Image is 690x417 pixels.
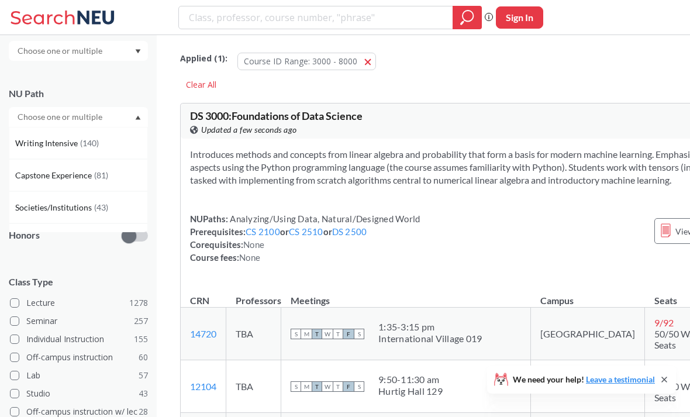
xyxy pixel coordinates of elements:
div: 1:35 - 3:15 pm [378,321,482,333]
th: Campus [531,282,645,308]
svg: magnifying glass [460,9,474,26]
div: Dropdown arrow [9,41,148,61]
p: Honors [9,229,40,242]
input: Choose one or multiple [12,44,110,58]
div: Hurtig Hall 129 [378,385,443,397]
span: ( 81 ) [94,170,108,180]
span: 57 [139,369,148,382]
span: Capstone Experience [15,169,94,182]
a: Leave a testimonial [586,374,655,384]
span: Writing Intensive [15,137,80,150]
span: F [343,329,354,339]
label: Studio [10,386,148,401]
span: 60 [139,351,148,364]
span: T [333,381,343,392]
div: magnifying glass [453,6,482,29]
th: Professors [226,282,281,308]
a: 14720 [190,328,216,339]
label: Lab [10,368,148,383]
span: S [291,381,301,392]
input: Class, professor, course number, "phrase" [188,8,444,27]
div: International Village 019 [378,333,482,344]
span: M [301,381,312,392]
span: None [243,239,264,250]
div: 9:50 - 11:30 am [378,374,443,385]
span: None [239,252,260,263]
label: Seminar [10,313,148,329]
span: F [343,381,354,392]
span: S [354,329,364,339]
th: Meetings [281,282,531,308]
div: Clear All [180,76,222,94]
span: S [291,329,301,339]
label: Individual Instruction [10,332,148,347]
span: ( 140 ) [80,138,99,148]
span: T [333,329,343,339]
div: CRN [190,294,209,307]
a: CS 2510 [289,226,323,237]
td: [GEOGRAPHIC_DATA] [531,360,645,413]
span: Course ID Range: 3000 - 8000 [244,56,357,67]
span: DS 3000 : Foundations of Data Science [190,109,363,122]
a: 12104 [190,381,216,392]
td: TBA [226,308,281,360]
span: We need your help! [513,375,655,384]
span: Societies/Institutions [15,201,94,214]
span: 43 [139,387,148,400]
span: M [301,329,312,339]
td: TBA [226,360,281,413]
div: Dropdown arrowWriting Intensive(140)Capstone Experience(81)Societies/Institutions(43)Analyzing/Us... [9,107,148,127]
span: ( 43 ) [94,202,108,212]
div: NU Path [9,87,148,100]
span: T [312,381,322,392]
a: DS 2500 [332,226,367,237]
span: Updated a few seconds ago [201,123,297,136]
span: Applied ( 1 ): [180,52,227,65]
svg: Dropdown arrow [135,115,141,120]
span: W [322,381,333,392]
span: Class Type [9,275,148,288]
span: 1278 [129,297,148,309]
span: 9 / 92 [654,317,674,328]
button: Sign In [496,6,543,29]
span: 155 [134,333,148,346]
label: Off-campus instruction [10,350,148,365]
input: Choose one or multiple [12,110,110,124]
label: Lecture [10,295,148,311]
span: T [312,329,322,339]
span: 257 [134,315,148,328]
span: W [322,329,333,339]
td: [GEOGRAPHIC_DATA] [531,308,645,360]
button: Course ID Range: 3000 - 8000 [237,53,376,70]
a: CS 2100 [246,226,280,237]
span: Analyzing/Using Data, Natural/Designed World [228,213,420,224]
div: NUPaths: Prerequisites: or or Corequisites: Course fees: [190,212,420,264]
span: S [354,381,364,392]
svg: Dropdown arrow [135,49,141,54]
